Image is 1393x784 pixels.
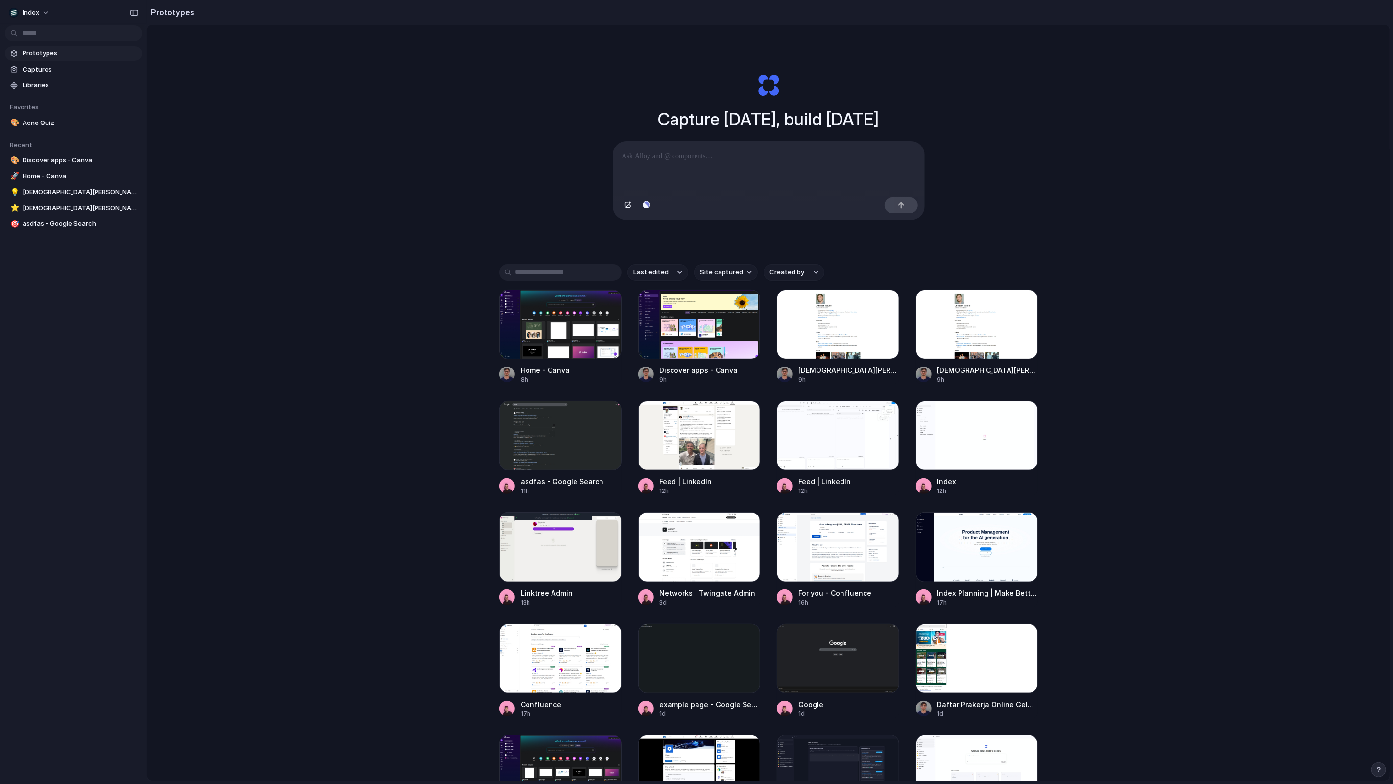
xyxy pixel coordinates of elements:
div: [DEMOGRAPHIC_DATA][PERSON_NAME] [937,365,1038,375]
button: 💡 [9,187,19,197]
a: 🚀Home - Canva [5,169,142,184]
span: Discover apps - Canva [23,155,138,165]
button: 🎨 [9,155,19,165]
div: 17h [521,710,561,718]
span: Libraries [23,80,138,90]
div: 12h [660,487,712,495]
a: Feed | LinkedInFeed | LinkedIn12h [777,401,899,495]
div: Networks | Twingate Admin [660,588,756,598]
div: For you - Confluence [798,588,871,598]
div: 🎨 [10,155,17,166]
a: 🎨Acne Quiz [5,116,142,130]
a: Discover apps - CanvaDiscover apps - Canva9h [638,290,761,384]
a: ConfluenceConfluence17h [499,624,622,718]
div: 16h [798,598,871,607]
a: 🎨Discover apps - Canva [5,153,142,168]
a: Home - CanvaHome - Canva8h [499,290,622,384]
a: GoogleGoogle1d [777,624,899,718]
div: 1d [937,710,1038,718]
div: Daftar Prakerja Online Gelombang Terbaru 2025 Bukalapak [937,699,1038,710]
div: 9h [660,375,738,384]
div: Confluence [521,699,561,710]
div: 9h [798,375,899,384]
button: Created by [764,264,824,281]
div: 11h [521,487,603,495]
a: ⭐[DEMOGRAPHIC_DATA][PERSON_NAME] [5,201,142,216]
span: Site captured [700,268,743,277]
div: Feed | LinkedIn [798,476,851,487]
a: 🎯asdfas - Google Search [5,217,142,231]
span: asdfas - Google Search [23,219,138,229]
a: Linktree AdminLinktree Admin13h [499,512,622,607]
a: 💡[DEMOGRAPHIC_DATA][PERSON_NAME] [5,185,142,199]
div: Index Planning | Make Better Product Decisions [937,588,1038,598]
div: 12h [937,487,957,495]
a: example page - Google Searchexample page - Google Search1d [638,624,761,718]
div: 13h [521,598,573,607]
a: Christian Iacullo[DEMOGRAPHIC_DATA][PERSON_NAME]9h [777,290,899,384]
button: 🎨 [9,118,19,128]
div: ⭐ [10,202,17,214]
div: Index [937,476,957,487]
div: 🎯 [10,219,17,230]
div: 1d [660,710,761,718]
span: Home - Canva [23,171,138,181]
div: 3d [660,598,756,607]
a: Christian Iacullo[DEMOGRAPHIC_DATA][PERSON_NAME]9h [916,290,1038,384]
span: Recent [10,141,32,148]
div: asdfas - Google Search [521,476,603,487]
div: 12h [798,487,851,495]
div: 🚀 [10,171,17,182]
div: 🎨 [10,117,17,128]
span: Acne Quiz [23,118,138,128]
a: Prototypes [5,46,142,61]
a: Daftar Prakerja Online Gelombang Terbaru 2025 BukalapakDaftar Prakerja Online Gelombang Terbaru 2... [916,624,1038,718]
button: 🚀 [9,171,19,181]
a: Captures [5,62,142,77]
a: Libraries [5,78,142,93]
a: For you - ConfluenceFor you - Confluence16h [777,512,899,607]
button: 🎯 [9,219,19,229]
button: Last edited [627,264,688,281]
a: asdfas - Google Searchasdfas - Google Search11h [499,401,622,495]
div: Google [798,699,823,710]
h2: Prototypes [147,6,194,18]
a: Feed | LinkedInFeed | LinkedIn12h [638,401,761,495]
div: example page - Google Search [660,699,761,710]
span: Favorites [10,103,39,111]
a: IndexIndex12h [916,401,1038,495]
div: 17h [937,598,1038,607]
div: Linktree Admin [521,588,573,598]
span: [DEMOGRAPHIC_DATA][PERSON_NAME] [23,203,138,213]
div: Feed | LinkedIn [660,476,712,487]
span: Index [23,8,39,18]
div: 9h [937,375,1038,384]
div: [DEMOGRAPHIC_DATA][PERSON_NAME] [798,365,899,375]
a: Networks | Twingate AdminNetworks | Twingate Admin3d [638,512,761,607]
a: Index Planning | Make Better Product DecisionsIndex Planning | Make Better Product Decisions17h [916,512,1038,607]
div: Home - Canva [521,365,570,375]
span: [DEMOGRAPHIC_DATA][PERSON_NAME] [23,187,138,197]
button: Site captured [694,264,758,281]
span: Last edited [633,268,669,277]
span: Created by [769,268,804,277]
span: Captures [23,65,138,74]
button: ⭐ [9,203,19,213]
div: 1d [798,710,823,718]
button: Index [5,5,54,21]
div: 💡 [10,187,17,198]
span: Prototypes [23,49,138,58]
div: 8h [521,375,570,384]
h1: Capture [DATE], build [DATE] [658,106,879,132]
div: Discover apps - Canva [660,365,738,375]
